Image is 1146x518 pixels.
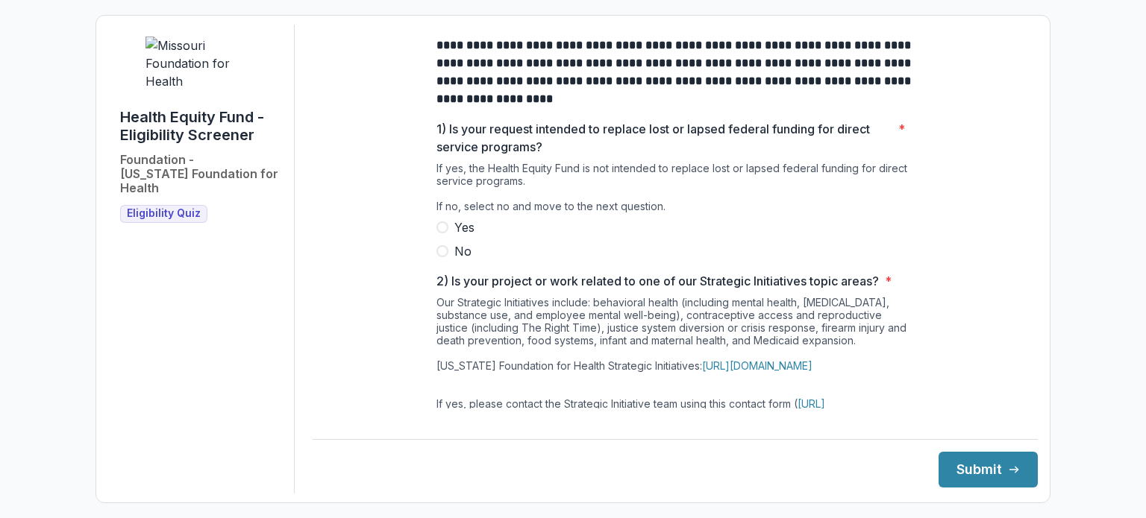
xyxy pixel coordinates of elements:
[436,162,914,218] div: If yes, the Health Equity Fund is not intended to replace lost or lapsed federal funding for dire...
[436,296,914,479] div: Our Strategic Initiatives include: behavioral health (including mental health, [MEDICAL_DATA], su...
[436,120,892,156] p: 1) Is your request intended to replace lost or lapsed federal funding for direct service programs?
[436,272,879,290] p: 2) Is your project or work related to one of our Strategic Initiatives topic areas?
[145,37,257,90] img: Missouri Foundation for Health
[120,108,282,144] h1: Health Equity Fund - Eligibility Screener
[454,242,472,260] span: No
[454,218,475,236] span: Yes
[127,207,201,220] span: Eligibility Quiz
[939,452,1038,487] button: Submit
[120,153,282,196] h2: Foundation - [US_STATE] Foundation for Health
[702,359,812,372] a: [URL][DOMAIN_NAME]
